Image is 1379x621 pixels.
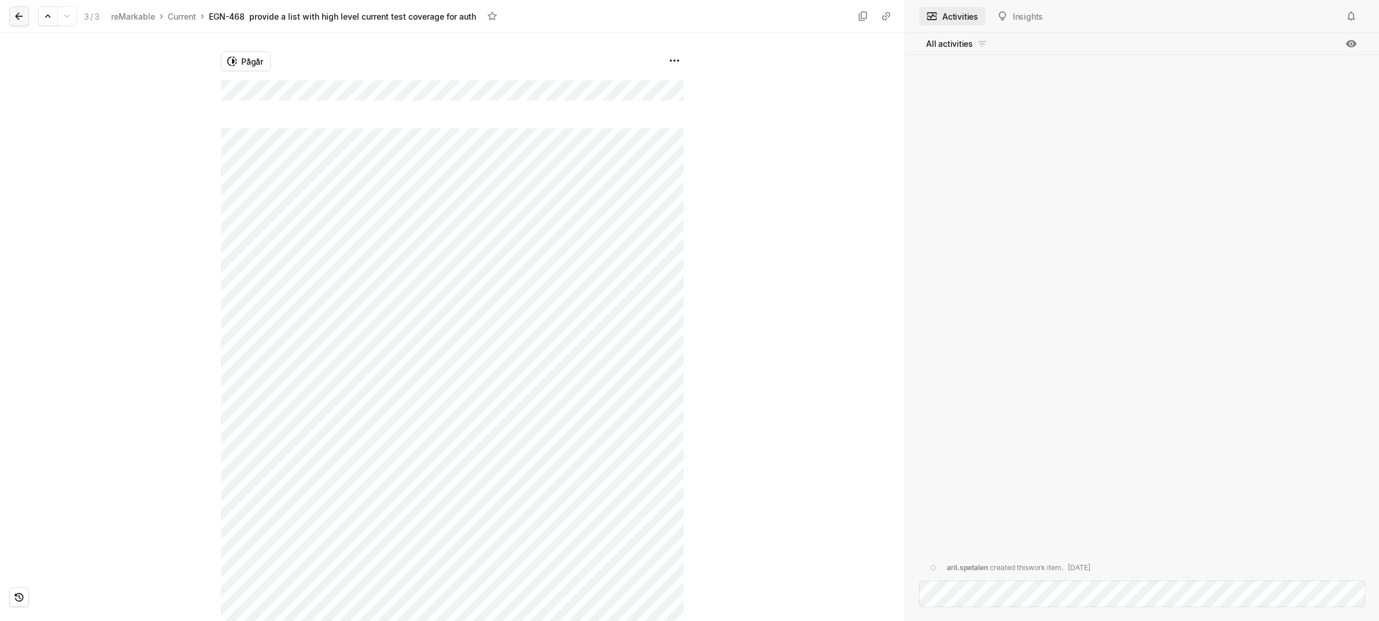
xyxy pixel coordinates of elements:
[926,38,973,50] span: All activities
[249,10,476,23] div: provide a list with high level current test coverage for auth
[201,10,204,22] div: ›
[109,9,157,24] a: reMarkable
[84,10,99,23] div: 3 3
[221,51,271,71] button: Pågår
[160,10,163,22] div: ›
[209,10,245,23] div: EGN-468
[1068,563,1090,572] span: [DATE]
[990,7,1050,25] button: Insights
[919,7,985,25] button: Activities
[919,35,995,53] button: All activities
[165,9,198,24] a: Current
[947,563,1090,573] div: created this work item .
[947,563,988,572] span: aril.spetalen
[90,12,93,21] span: /
[111,10,155,23] div: reMarkable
